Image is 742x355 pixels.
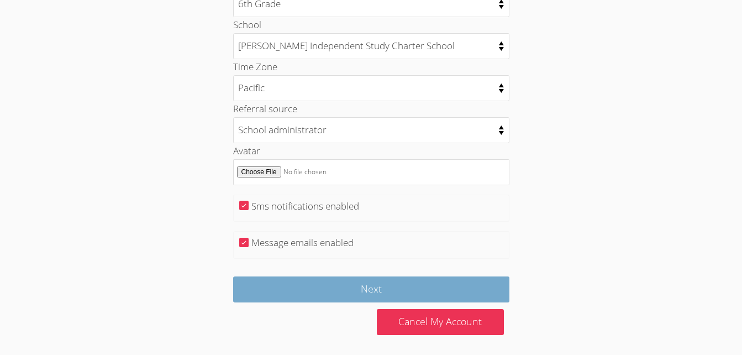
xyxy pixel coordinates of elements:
input: Next [233,276,509,302]
label: Avatar [233,144,260,157]
a: Cancel My Account [377,309,504,335]
label: Time Zone [233,60,277,73]
label: Sms notifications enabled [251,200,359,212]
label: Message emails enabled [251,236,354,249]
label: School [233,18,261,31]
label: Referral source [233,102,297,115]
